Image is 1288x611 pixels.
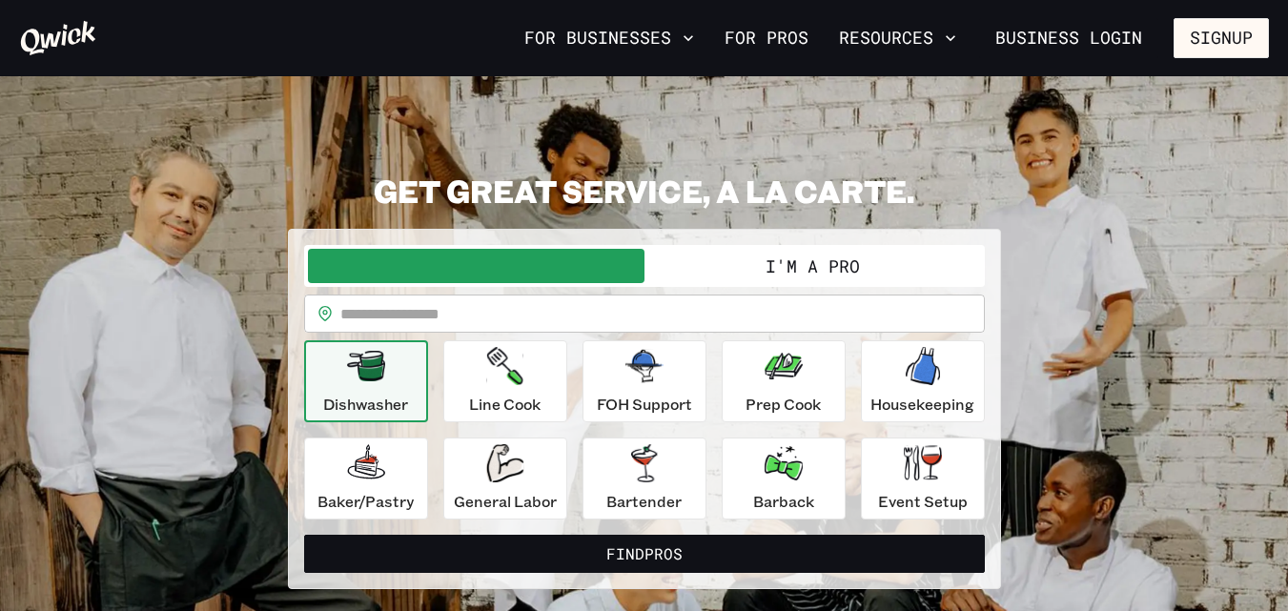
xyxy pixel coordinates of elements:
button: General Labor [443,438,567,519]
button: For Businesses [517,22,702,54]
button: Line Cook [443,340,567,422]
p: Prep Cook [746,393,821,416]
button: Resources [831,22,964,54]
a: Business Login [979,18,1158,58]
p: Line Cook [469,393,541,416]
button: I'm a Pro [644,249,981,283]
button: I'm a Business [308,249,644,283]
p: FOH Support [597,393,692,416]
button: FindPros [304,535,985,573]
p: Baker/Pastry [317,490,414,513]
button: Dishwasher [304,340,428,422]
p: Dishwasher [323,393,408,416]
p: Housekeeping [870,393,974,416]
button: Housekeeping [861,340,985,422]
h2: GET GREAT SERVICE, A LA CARTE. [288,172,1001,210]
a: For Pros [717,22,816,54]
p: Event Setup [878,490,968,513]
p: General Labor [454,490,557,513]
button: Barback [722,438,846,519]
p: Barback [753,490,814,513]
button: Bartender [583,438,706,519]
button: Baker/Pastry [304,438,428,519]
button: Signup [1174,18,1269,58]
p: Bartender [606,490,682,513]
button: Event Setup [861,438,985,519]
button: Prep Cook [722,340,846,422]
button: FOH Support [583,340,706,422]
